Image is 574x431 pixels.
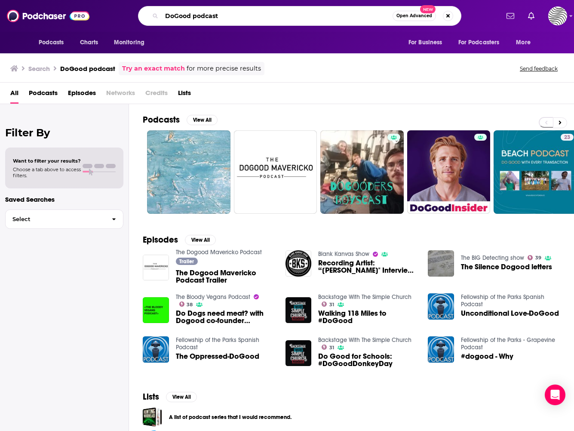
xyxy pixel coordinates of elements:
a: #dogood - Why [461,353,513,360]
a: The Silence Dogood letters [461,263,552,271]
span: Recording Artist: “[PERSON_NAME]" Interview - “DoGood! Pt. 2” | EP Out NOW! [318,259,417,274]
a: Show notifications dropdown [525,9,538,23]
a: ListsView All [143,391,197,402]
span: Choose a tab above to access filters. [13,166,81,179]
a: Episodes [68,86,96,104]
a: The Dogood Mavericko Podcast [176,249,262,256]
a: 23 [561,134,574,141]
span: 31 [329,346,334,350]
span: Open Advanced [396,14,432,18]
button: Show profile menu [548,6,567,25]
a: Blank Kanvas Show [318,250,369,258]
a: 31 [322,345,334,350]
img: Unconditional Love-DoGood [428,293,454,320]
a: Podcasts [29,86,58,104]
button: open menu [108,34,156,51]
span: Podcasts [39,37,64,49]
div: Open Intercom Messenger [545,385,565,405]
span: 38 [187,303,193,307]
a: A list of podcast series that I would recommend. [143,407,162,427]
button: Send feedback [517,65,560,72]
span: 39 [535,256,541,260]
button: open menu [510,34,541,51]
img: Do Dogs need meat? with Dogood co-founder Steve Hutchins [143,297,169,323]
a: Try an exact match [122,64,185,74]
a: Unconditional Love-DoGood [461,310,559,317]
span: The Dogood Mavericko Podcast Trailer [176,269,275,284]
a: The Bloody Vegans Podcast [176,293,250,301]
a: A list of podcast series that I would recommend. [169,413,292,422]
a: Do Good for Schools: #DoGoodDonkeyDay [318,353,417,367]
span: New [420,5,436,13]
span: Charts [80,37,98,49]
p: Saved Searches [5,195,123,203]
h2: Podcasts [143,114,180,125]
a: 31 [322,302,334,307]
span: Logged in as OriginalStrategies [548,6,567,25]
img: The Silence Dogood letters [428,250,454,277]
input: Search podcasts, credits, & more... [162,9,393,23]
a: The BIG Detecting show [461,254,524,262]
a: PodcastsView All [143,114,218,125]
a: Lists [178,86,191,104]
span: Monitoring [114,37,144,49]
span: Networks [106,86,135,104]
button: open menu [453,34,512,51]
img: Do Good for Schools: #DoGoodDonkeyDay [285,340,312,366]
button: View All [166,392,197,402]
a: Recording Artist: “Ronny DoGood" Interview - “DoGood! Pt. 2” | EP Out NOW! [318,259,417,274]
h2: Lists [143,391,159,402]
span: Credits [145,86,168,104]
a: Fellowship of the Parks Spanish Podcast [461,293,544,308]
span: Do Dogs need meat? with Dogood co-founder [PERSON_NAME] [176,310,275,324]
h2: Filter By [5,126,123,139]
a: Backstage With The Simple Church [318,336,411,344]
button: Select [5,209,123,229]
span: For Podcasters [458,37,500,49]
span: Select [6,216,105,222]
a: All [10,86,18,104]
img: Walking 118 Miles to #DoGood [285,297,312,323]
span: 23 [564,133,570,142]
span: Want to filter your results? [13,158,81,164]
img: User Profile [548,6,567,25]
a: 38 [179,302,193,307]
button: View All [185,235,216,245]
img: Recording Artist: “Ronny DoGood" Interview - “DoGood! Pt. 2” | EP Out NOW! [285,250,312,277]
button: open menu [33,34,75,51]
h3: Search [28,65,50,73]
a: Walking 118 Miles to #DoGood [318,310,417,324]
a: Fellowship of the Parks - Grapevine Podcast [461,336,555,351]
button: open menu [402,34,453,51]
div: Search podcasts, credits, & more... [138,6,461,26]
span: for more precise results [187,64,261,74]
button: View All [187,115,218,125]
a: Do Dogs need meat? with Dogood co-founder Steve Hutchins [176,310,275,324]
a: Show notifications dropdown [503,9,518,23]
h2: Episodes [143,234,178,245]
a: Backstage With The Simple Church [318,293,411,301]
a: EpisodesView All [143,234,216,245]
img: The Oppressed-DoGood [143,336,169,363]
a: The Oppressed-DoGood [176,353,259,360]
a: Charts [74,34,104,51]
img: Podchaser - Follow, Share and Rate Podcasts [7,8,89,24]
img: #dogood - Why [428,336,454,363]
a: Fellowship of the Parks Spanish Podcast [176,336,259,351]
span: 31 [329,303,334,307]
